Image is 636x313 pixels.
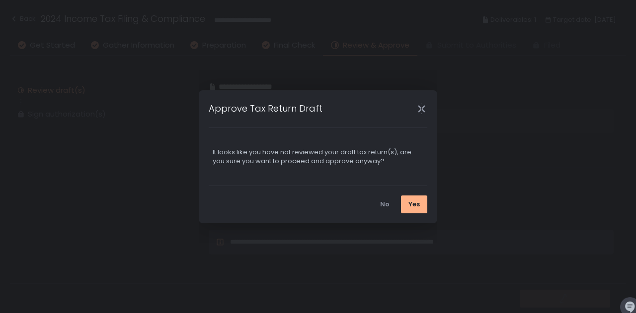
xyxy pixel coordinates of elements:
h1: Approve Tax Return Draft [209,102,322,115]
div: It looks like you have not reviewed your draft tax return(s), are you sure you want to proceed an... [213,148,423,166]
div: No [380,200,390,209]
button: Yes [401,195,427,213]
div: Yes [408,200,420,209]
button: No [373,195,397,213]
div: Close [405,103,437,115]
